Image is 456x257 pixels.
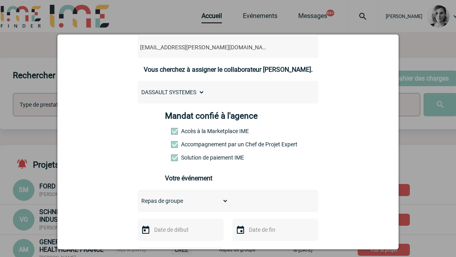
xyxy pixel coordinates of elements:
[165,174,291,182] h3: Votre événement
[247,225,302,235] input: Date de fin
[138,66,318,73] p: Vous cherchez à assigner le collaborateur [PERSON_NAME].
[137,42,277,53] span: vanessa.guillemette@3ds.com
[171,141,206,148] label: Prestation payante
[171,128,206,134] label: Accès à la Marketplace IME
[171,154,206,161] label: Conformité aux process achat client, Prise en charge de la facturation, Mutualisation de plusieur...
[165,111,258,121] h4: Mandat confié à l'agence
[152,225,208,235] input: Date de début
